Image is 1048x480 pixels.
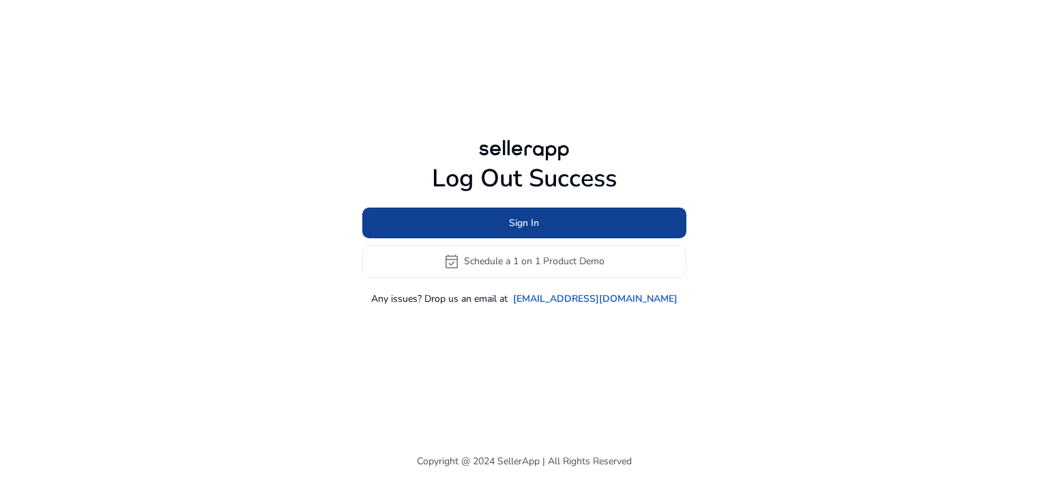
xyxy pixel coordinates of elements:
[362,245,686,278] button: event_availableSchedule a 1 on 1 Product Demo
[371,292,508,306] p: Any issues? Drop us an email at
[513,292,678,306] a: [EMAIL_ADDRESS][DOMAIN_NAME]
[443,253,460,270] span: event_available
[509,216,539,230] span: Sign In
[362,208,686,238] button: Sign In
[362,164,686,193] h1: Log Out Success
